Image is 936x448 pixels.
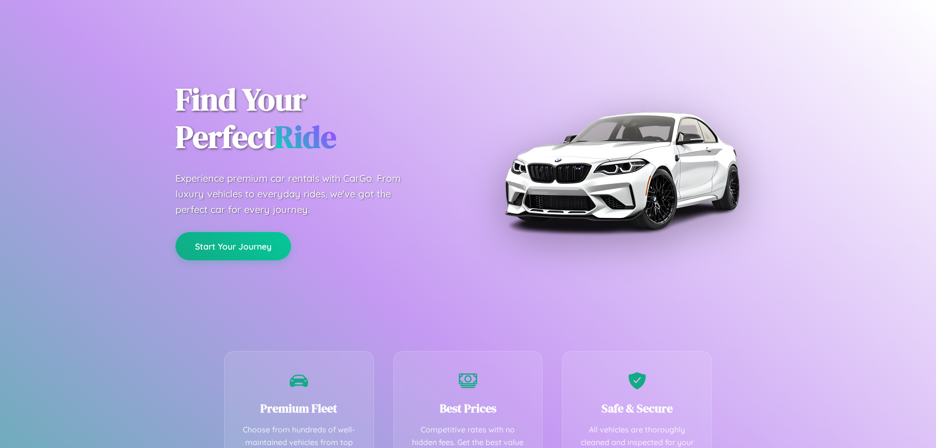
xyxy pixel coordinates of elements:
[274,116,336,158] span: Ride
[500,49,743,292] img: Premium BMW car rental vehicle
[175,81,453,156] h1: Find Your Perfect
[175,232,291,260] button: Start Your Journey
[409,400,528,416] h3: Best Prices
[239,400,359,416] h3: Premium Fleet
[577,400,697,416] h3: Safe & Secure
[175,171,419,217] p: Experience premium car rentals with CarGo. From luxury vehicles to everyday rides, we've got the ...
